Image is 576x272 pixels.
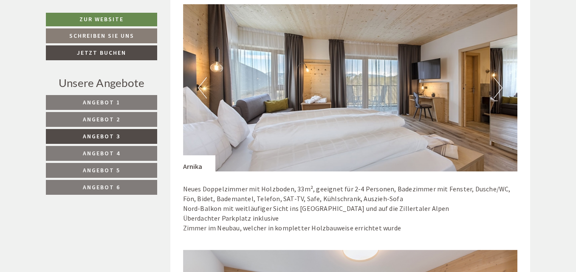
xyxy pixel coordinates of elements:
[46,75,157,91] div: Unsere Angebote
[83,166,120,174] span: Angebot 5
[83,132,120,140] span: Angebot 3
[83,149,120,157] span: Angebot 4
[494,77,503,98] button: Next
[83,183,120,191] span: Angebot 6
[183,4,518,171] img: image
[183,184,518,233] p: Neues Doppelzimmer mit Holzboden, 33m², geeignet für 2-4 Personen, Badezimmer mit Fenster, Dusche...
[83,115,120,123] span: Angebot 2
[46,28,157,43] a: Schreiben Sie uns
[183,155,215,171] div: Arnika
[83,98,120,106] span: Angebot 1
[198,77,207,98] button: Previous
[46,45,157,60] a: Jetzt buchen
[46,13,157,26] a: Zur Website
